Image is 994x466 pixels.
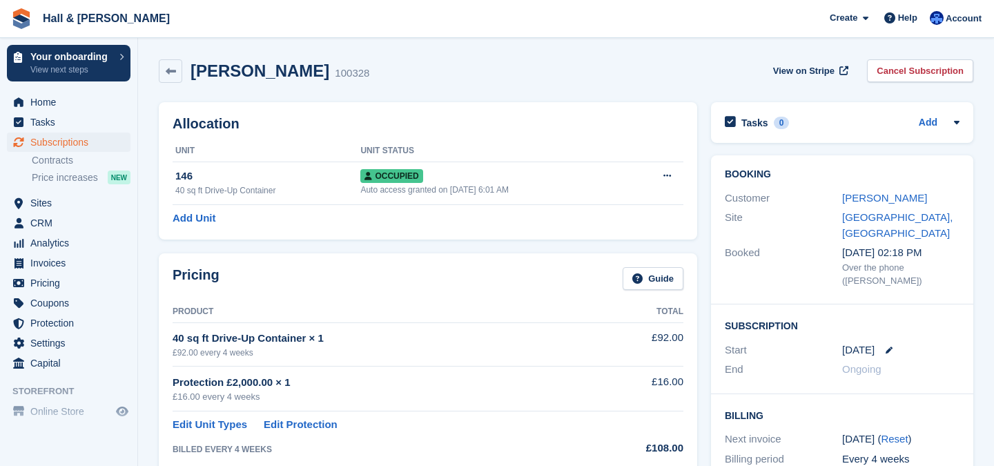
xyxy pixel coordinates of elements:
a: Reset [881,433,908,445]
td: £92.00 [589,322,683,366]
a: Guide [623,267,683,290]
a: menu [7,313,130,333]
a: View on Stripe [768,59,851,82]
a: menu [7,213,130,233]
a: Contracts [32,154,130,167]
div: NEW [108,171,130,184]
h2: Allocation [173,116,683,132]
a: Cancel Subscription [867,59,973,82]
span: Ongoing [842,363,881,375]
a: Your onboarding View next steps [7,45,130,81]
a: Price increases NEW [32,170,130,185]
span: Coupons [30,293,113,313]
div: End [725,362,842,378]
div: 40 sq ft Drive-Up Container [175,184,360,197]
a: menu [7,402,130,421]
h2: Tasks [741,117,768,129]
h2: [PERSON_NAME] [191,61,329,80]
a: Edit Unit Types [173,417,247,433]
div: £16.00 every 4 weeks [173,390,589,404]
span: Create [830,11,857,25]
time: 2025-08-09 23:00:00 UTC [842,342,875,358]
td: £16.00 [589,367,683,411]
span: View on Stripe [773,64,835,78]
h2: Subscription [725,318,959,332]
span: Subscriptions [30,133,113,152]
span: Protection [30,313,113,333]
div: Site [725,210,842,241]
div: [DATE] 02:18 PM [842,245,959,261]
span: Account [946,12,982,26]
span: Occupied [360,169,422,183]
div: BILLED EVERY 4 WEEKS [173,443,589,456]
span: Home [30,93,113,112]
p: View next steps [30,64,113,76]
div: Over the phone ([PERSON_NAME]) [842,261,959,288]
span: Analytics [30,233,113,253]
a: Preview store [114,403,130,420]
span: Help [898,11,917,25]
p: Your onboarding [30,52,113,61]
div: Booked [725,245,842,288]
th: Total [589,301,683,323]
a: Hall & [PERSON_NAME] [37,7,175,30]
a: menu [7,233,130,253]
span: Settings [30,333,113,353]
a: menu [7,293,130,313]
span: Pricing [30,273,113,293]
div: 100328 [335,66,369,81]
span: Sites [30,193,113,213]
a: menu [7,353,130,373]
div: Start [725,342,842,358]
span: Invoices [30,253,113,273]
a: menu [7,273,130,293]
a: Add Unit [173,211,215,226]
a: menu [7,193,130,213]
th: Unit Status [360,140,630,162]
a: menu [7,133,130,152]
span: Storefront [12,385,137,398]
a: Add [919,115,937,131]
div: [DATE] ( ) [842,431,959,447]
img: Claire Banham [930,11,944,25]
a: Edit Protection [264,417,338,433]
div: £108.00 [589,440,683,456]
div: 40 sq ft Drive-Up Container × 1 [173,331,589,347]
span: Price increases [32,171,98,184]
h2: Pricing [173,267,220,290]
div: 146 [175,168,360,184]
th: Unit [173,140,360,162]
a: menu [7,93,130,112]
img: stora-icon-8386f47178a22dfd0bd8f6a31ec36ba5ce8667c1dd55bd0f319d3a0aa187defe.svg [11,8,32,29]
div: Next invoice [725,431,842,447]
a: menu [7,253,130,273]
span: Tasks [30,113,113,132]
h2: Booking [725,169,959,180]
span: CRM [30,213,113,233]
div: Customer [725,191,842,206]
span: Online Store [30,402,113,421]
div: 0 [774,117,790,129]
a: [PERSON_NAME] [842,192,927,204]
div: £92.00 every 4 weeks [173,347,589,359]
div: Protection £2,000.00 × 1 [173,375,589,391]
th: Product [173,301,589,323]
a: menu [7,333,130,353]
div: Auto access granted on [DATE] 6:01 AM [360,184,630,196]
h2: Billing [725,408,959,422]
a: [GEOGRAPHIC_DATA], [GEOGRAPHIC_DATA] [842,211,953,239]
a: menu [7,113,130,132]
span: Capital [30,353,113,373]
